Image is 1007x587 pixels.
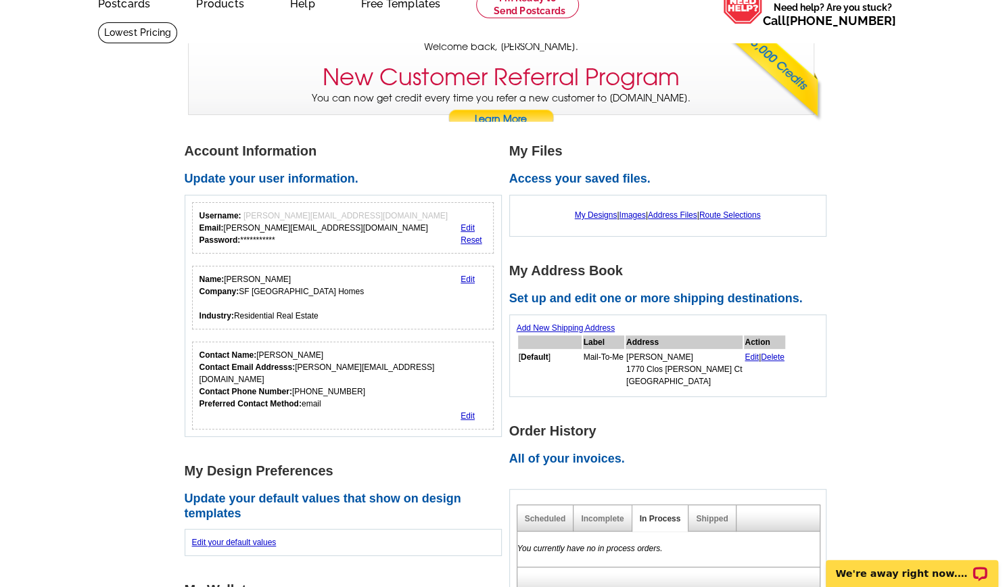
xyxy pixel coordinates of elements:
a: Learn More [448,110,555,130]
span: [PERSON_NAME][EMAIL_ADDRESS][DOMAIN_NAME] [243,211,448,220]
strong: Email: [200,223,224,233]
a: Add New Shipping Address [517,323,615,333]
a: Shipped [696,514,728,523]
h2: Set up and edit one or more shipping destinations. [509,291,834,306]
strong: Preferred Contact Method: [200,399,302,408]
h2: Update your default values that show on design templates [185,492,509,521]
a: Edit your default values [192,538,277,547]
th: Address [626,335,743,349]
a: Reset [461,235,482,245]
strong: Username: [200,211,241,220]
strong: Name: [200,275,225,284]
h3: New Customer Referral Program [323,64,680,91]
a: Edit [745,352,759,362]
a: Images [619,210,645,220]
td: [PERSON_NAME] 1770 Clos [PERSON_NAME] Ct [GEOGRAPHIC_DATA] [626,350,743,388]
strong: Contact Phone Number: [200,387,292,396]
div: Who should we contact regarding order issues? [192,342,494,429]
a: Route Selections [699,210,761,220]
span: Call [763,14,896,28]
h2: Update your user information. [185,172,509,187]
a: Delete [761,352,784,362]
strong: Password: [200,235,241,245]
h2: Access your saved files. [509,172,834,187]
em: You currently have no in process orders. [517,544,663,553]
a: [PHONE_NUMBER] [786,14,896,28]
span: Welcome back, [PERSON_NAME]. [424,40,578,54]
th: Action [744,335,785,349]
p: You can now get credit every time you refer a new customer to [DOMAIN_NAME]. [189,91,814,130]
div: [PERSON_NAME] [PERSON_NAME][EMAIL_ADDRESS][DOMAIN_NAME] [PHONE_NUMBER] email [200,349,487,410]
h1: My Files [509,144,834,158]
a: Scheduled [525,514,566,523]
a: Address Files [648,210,697,220]
a: Edit [461,411,475,421]
div: [PERSON_NAME] SF [GEOGRAPHIC_DATA] Homes Residential Real Estate [200,273,365,322]
h1: Account Information [185,144,509,158]
span: Need help? Are you stuck? [763,1,903,28]
th: Label [583,335,624,349]
strong: Contact Name: [200,350,257,360]
strong: Industry: [200,311,234,321]
b: Default [521,352,548,362]
a: Edit [461,275,475,284]
td: Mail-To-Me [583,350,624,388]
strong: Contact Email Addresss: [200,362,296,372]
div: Your personal details. [192,266,494,329]
h1: My Design Preferences [185,464,509,478]
a: Incomplete [581,514,624,523]
a: My Designs [575,210,617,220]
strong: Company: [200,287,239,296]
div: Your login information. [192,202,494,254]
iframe: LiveChat chat widget [817,544,1007,587]
td: [ ] [518,350,582,388]
td: | [744,350,785,388]
h2: All of your invoices. [509,452,834,467]
a: In Process [640,514,681,523]
h1: My Address Book [509,264,834,278]
div: | | | [517,202,819,228]
h1: Order History [509,424,834,438]
a: Edit [461,223,475,233]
